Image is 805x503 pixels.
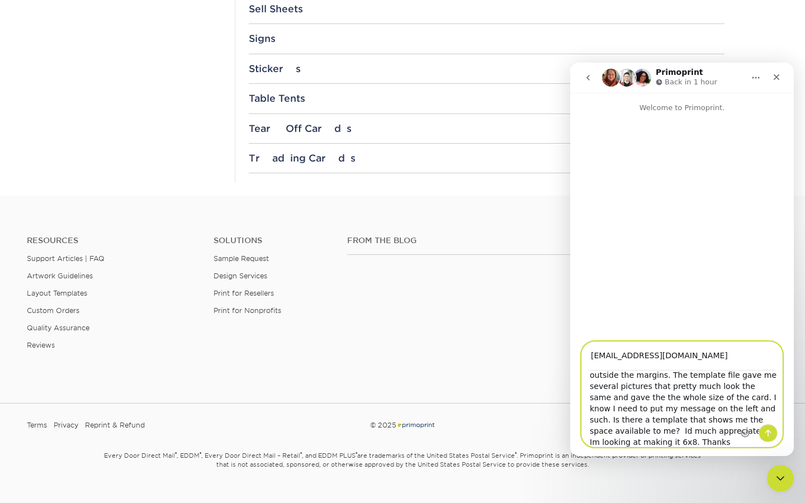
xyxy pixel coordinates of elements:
[249,63,724,74] div: Stickers
[214,289,274,297] a: Print for Resellers
[175,451,177,457] sup: ®
[27,254,105,263] a: Support Articles | FAQ
[300,451,302,457] sup: ®
[75,447,730,496] small: Every Door Direct Mail , EDDM , Every Door Direct Mail – Retail , and EDDM PLUS are trademarks of...
[3,469,95,499] iframe: Google Customer Reviews
[249,33,724,44] div: Signs
[515,451,517,457] sup: ®
[356,451,357,457] sup: ®
[27,272,93,280] a: Artwork Guidelines
[214,272,267,280] a: Design Services
[27,306,79,315] a: Custom Orders
[249,153,724,164] div: Trading Cards
[214,236,330,245] h4: Solutions
[214,306,281,315] a: Print for Nonprofits
[249,3,724,15] div: Sell Sheets
[767,465,794,492] iframe: Intercom live chat
[214,254,269,263] a: Sample Request
[249,93,724,104] div: Table Tents
[27,289,87,297] a: Layout Templates
[274,417,531,434] div: © 2025
[347,236,579,245] h4: From the Blog
[54,417,78,434] a: Privacy
[27,324,89,332] a: Quality Assurance
[396,421,435,429] img: Primoprint
[27,341,55,349] a: Reviews
[200,451,201,457] sup: ®
[249,123,724,134] div: Tear Off Cards
[570,63,794,456] iframe: Intercom live chat
[27,417,47,434] a: Terms
[85,417,145,434] a: Reprint & Refund
[27,236,197,245] h4: Resources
